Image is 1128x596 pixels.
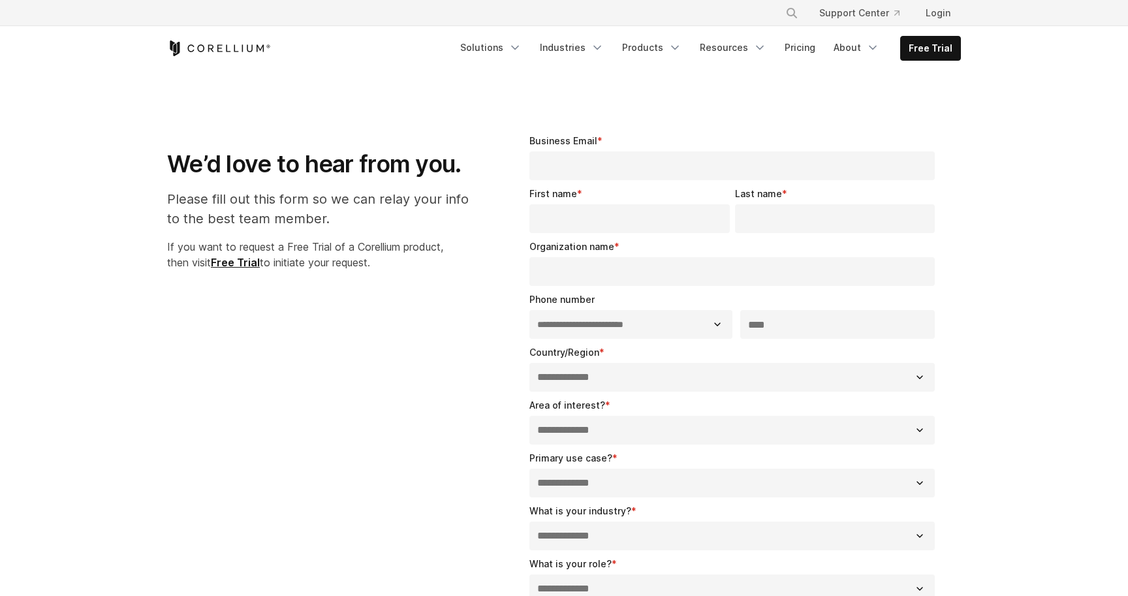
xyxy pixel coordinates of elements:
span: Country/Region [529,347,599,358]
a: Industries [532,36,612,59]
span: Phone number [529,294,595,305]
p: If you want to request a Free Trial of a Corellium product, then visit to initiate your request. [167,239,482,270]
span: Area of interest? [529,400,605,411]
span: What is your role? [529,558,612,569]
a: Corellium Home [167,40,271,56]
a: Login [915,1,961,25]
a: Free Trial [901,37,960,60]
a: Support Center [809,1,910,25]
a: Resources [692,36,774,59]
span: Organization name [529,241,614,252]
a: Pricing [777,36,823,59]
a: Free Trial [211,256,260,269]
h1: We’d love to hear from you. [167,149,482,179]
a: Solutions [452,36,529,59]
a: Products [614,36,689,59]
button: Search [780,1,804,25]
a: About [826,36,887,59]
span: Primary use case? [529,452,612,463]
p: Please fill out this form so we can relay your info to the best team member. [167,189,482,228]
span: Business Email [529,135,597,146]
span: First name [529,188,577,199]
div: Navigation Menu [452,36,961,61]
span: Last name [735,188,782,199]
span: What is your industry? [529,505,631,516]
div: Navigation Menu [770,1,961,25]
